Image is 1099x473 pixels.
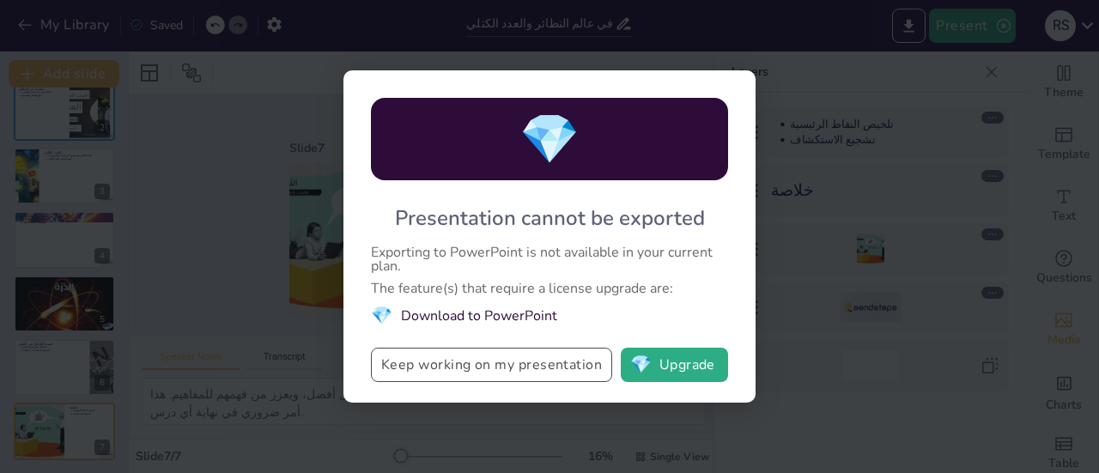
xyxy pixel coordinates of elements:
[519,106,580,173] span: diamond
[371,304,728,327] li: Download to PowerPoint
[395,204,705,232] div: Presentation cannot be exported
[621,348,728,382] button: diamondUpgrade
[371,282,728,295] div: The feature(s) that require a license upgrade are:
[371,304,392,327] span: diamond
[371,246,728,273] div: Exporting to PowerPoint is not available in your current plan.
[630,356,652,373] span: diamond
[371,348,612,382] button: Keep working on my presentation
